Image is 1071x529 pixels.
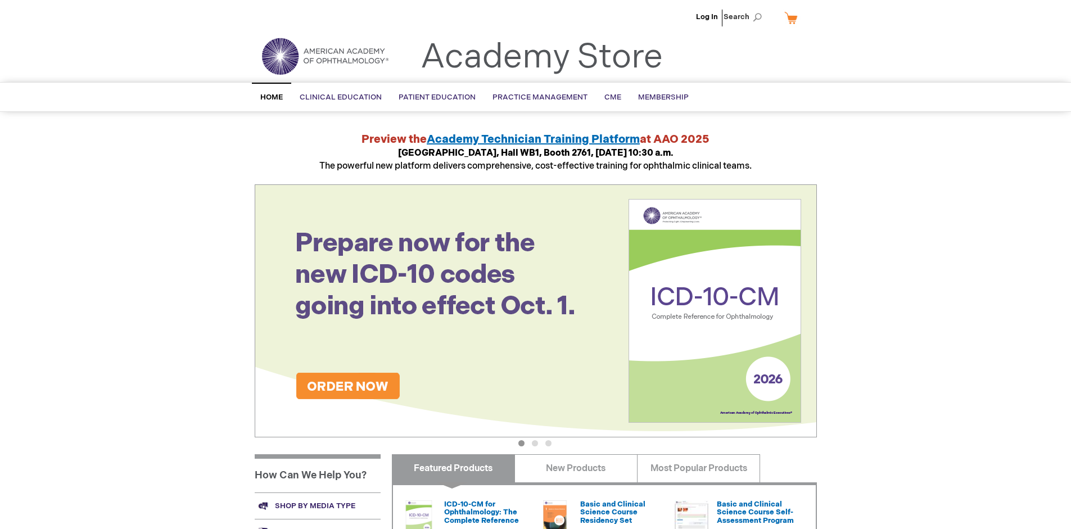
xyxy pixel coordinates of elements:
[518,440,525,446] button: 1 of 3
[361,133,710,146] strong: Preview the at AAO 2025
[638,93,689,102] span: Membership
[580,500,645,525] a: Basic and Clinical Science Course Residency Set
[427,133,640,146] a: Academy Technician Training Platform
[392,454,515,482] a: Featured Products
[300,93,382,102] span: Clinical Education
[319,148,752,171] span: The powerful new platform delivers comprehensive, cost-effective training for ophthalmic clinical...
[260,93,283,102] span: Home
[724,6,766,28] span: Search
[545,440,552,446] button: 3 of 3
[532,440,538,446] button: 2 of 3
[255,492,381,519] a: Shop by media type
[399,93,476,102] span: Patient Education
[696,12,718,21] a: Log In
[421,37,663,78] a: Academy Store
[444,500,519,525] a: ICD-10-CM for Ophthalmology: The Complete Reference
[514,454,638,482] a: New Products
[604,93,621,102] span: CME
[398,148,674,159] strong: [GEOGRAPHIC_DATA], Hall WB1, Booth 2761, [DATE] 10:30 a.m.
[255,454,381,492] h1: How Can We Help You?
[717,500,794,525] a: Basic and Clinical Science Course Self-Assessment Program
[637,454,760,482] a: Most Popular Products
[492,93,588,102] span: Practice Management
